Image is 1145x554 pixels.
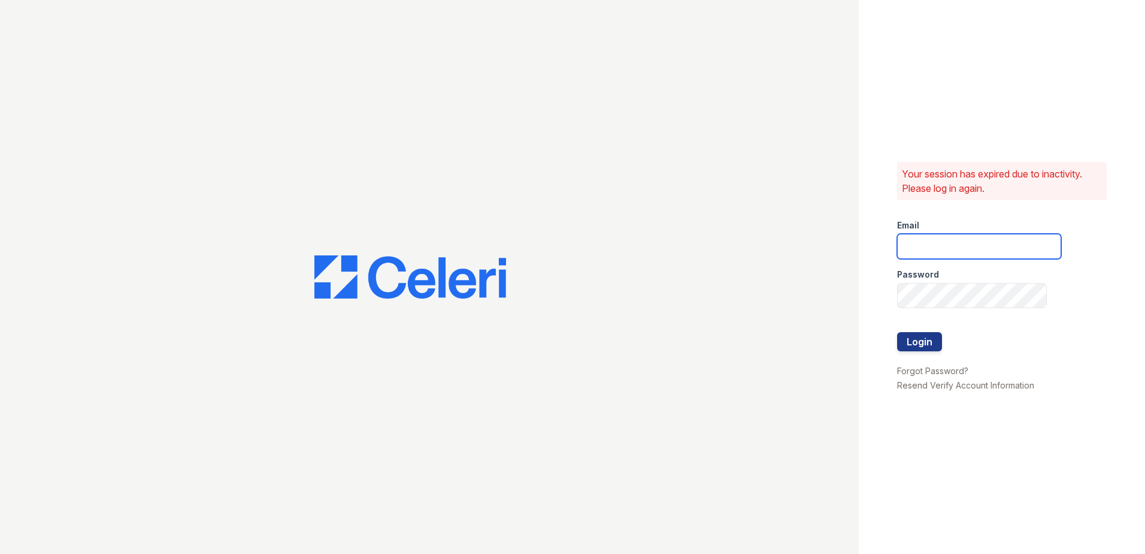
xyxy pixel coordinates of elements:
p: Your session has expired due to inactivity. Please log in again. [902,167,1102,195]
label: Password [897,269,939,281]
a: Resend Verify Account Information [897,380,1034,390]
button: Login [897,332,942,351]
a: Forgot Password? [897,366,968,376]
img: CE_Logo_Blue-a8612792a0a2168367f1c8372b55b34899dd931a85d93a1a3d3e32e68fde9ad4.png [314,255,506,299]
label: Email [897,219,919,231]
